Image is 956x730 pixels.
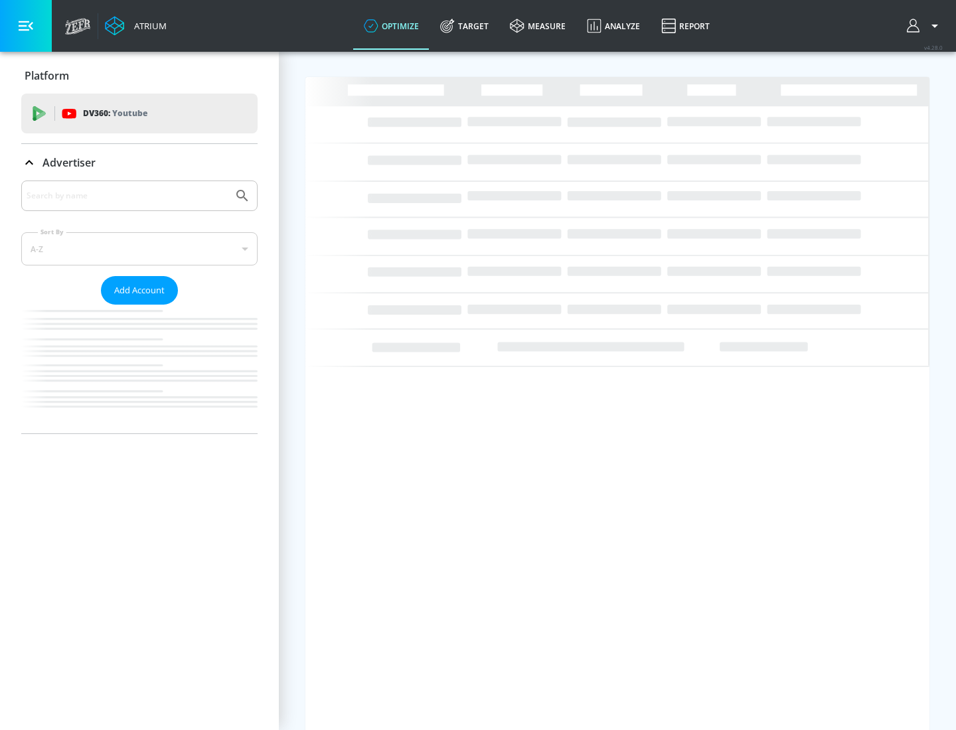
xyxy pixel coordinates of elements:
div: Atrium [129,20,167,32]
a: Atrium [105,16,167,36]
a: Report [651,2,720,50]
div: Advertiser [21,144,258,181]
label: Sort By [38,228,66,236]
input: Search by name [27,187,228,204]
a: Target [430,2,499,50]
a: optimize [353,2,430,50]
span: Add Account [114,283,165,298]
div: Advertiser [21,181,258,433]
div: DV360: Youtube [21,94,258,133]
a: measure [499,2,576,50]
p: Advertiser [42,155,96,170]
span: v 4.28.0 [924,44,943,51]
div: Platform [21,57,258,94]
a: Analyze [576,2,651,50]
div: A-Z [21,232,258,265]
p: Youtube [112,106,147,120]
p: Platform [25,68,69,83]
nav: list of Advertiser [21,305,258,433]
button: Add Account [101,276,178,305]
p: DV360: [83,106,147,121]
